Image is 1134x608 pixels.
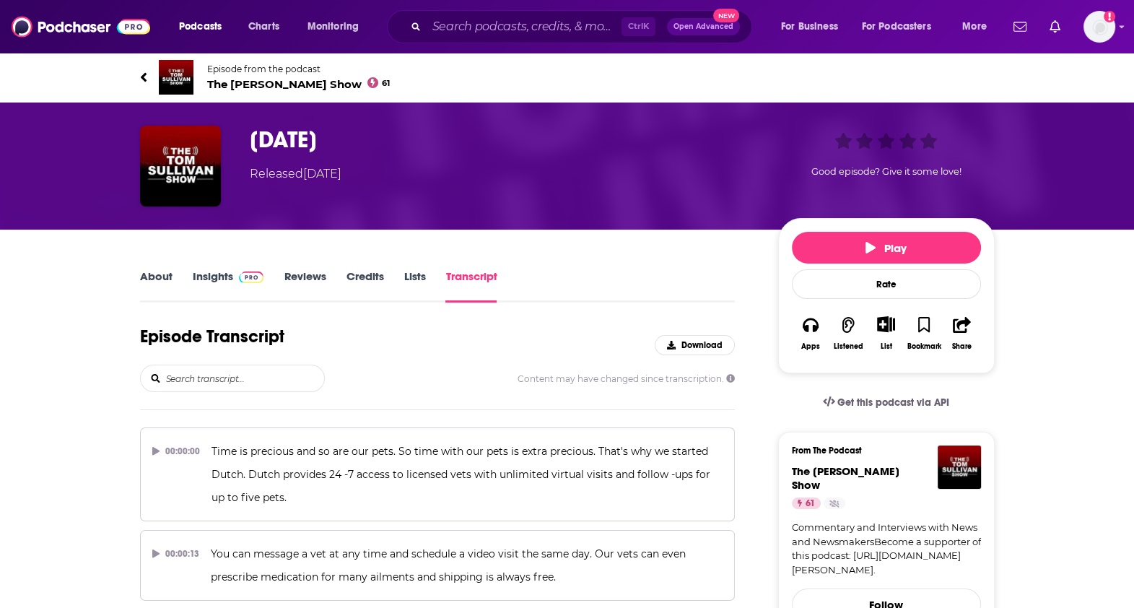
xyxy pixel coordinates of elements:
[681,340,723,350] span: Download
[211,547,689,583] span: You can message a vet at any time and schedule a video visit the same day. Our vets can even pres...
[211,445,713,504] span: Time is precious and so are our pets. So time with our pets is extra precious. That's why we star...
[401,10,766,43] div: Search podcasts, credits, & more...
[169,15,240,38] button: open menu
[867,307,904,360] div: Show More ButtonList
[140,60,567,95] a: The Tom Sullivan ShowEpisode from the podcastThe [PERSON_NAME] Show61
[308,17,359,37] span: Monitoring
[806,497,815,511] span: 61
[713,9,739,22] span: New
[427,15,621,38] input: Search podcasts, credits, & more...
[907,342,941,351] div: Bookmark
[792,521,981,577] a: Commentary and Interviews with News and NewsmakersBecome a supporter of this podcast: [URL][DOMAI...
[1044,14,1066,39] a: Show notifications dropdown
[655,335,735,355] button: Download
[248,17,279,37] span: Charts
[297,15,378,38] button: open menu
[792,232,981,264] button: Play
[943,307,980,360] button: Share
[881,342,892,351] div: List
[193,269,264,303] a: InsightsPodchaser Pro
[179,17,222,37] span: Podcasts
[829,307,867,360] button: Listened
[834,342,863,351] div: Listened
[801,342,820,351] div: Apps
[12,13,150,40] img: Podchaser - Follow, Share and Rate Podcasts
[952,342,972,351] div: Share
[781,17,838,37] span: For Business
[140,326,284,347] h1: Episode Transcript
[1104,11,1115,22] svg: Add a profile image
[1083,11,1115,43] img: User Profile
[792,464,899,492] a: The Tom Sullivan Show
[1083,11,1115,43] button: Show profile menu
[962,17,987,37] span: More
[159,60,193,95] img: The Tom Sullivan Show
[140,427,736,521] button: 00:00:00Time is precious and so are our pets. So time with our pets is extra precious. That's why...
[621,17,655,36] span: Ctrl K
[771,15,856,38] button: open menu
[207,77,391,91] span: The [PERSON_NAME] Show
[140,530,736,601] button: 00:00:13You can message a vet at any time and schedule a video visit the same day. Our vets can e...
[165,365,324,391] input: Search transcript...
[792,498,821,509] a: 61
[811,385,961,420] a: Get this podcast via API
[792,446,969,456] h3: From The Podcast
[284,269,326,303] a: Reviews
[837,396,949,409] span: Get this podcast via API
[1008,14,1032,39] a: Show notifications dropdown
[382,80,390,87] span: 61
[140,269,173,303] a: About
[673,23,733,30] span: Open Advanced
[152,440,201,463] div: 00:00:00
[239,272,264,283] img: Podchaser Pro
[792,269,981,299] div: Rate
[1083,11,1115,43] span: Logged in as angelahattar
[445,269,497,303] a: Transcript
[250,165,341,183] div: Released [DATE]
[250,126,755,154] h3: Oct 2, 2025
[404,269,425,303] a: Lists
[518,373,735,384] span: Content may have changed since transcription.
[346,269,383,303] a: Credits
[862,17,931,37] span: For Podcasters
[938,446,981,489] img: The Tom Sullivan Show
[152,542,200,565] div: 00:00:13
[239,15,288,38] a: Charts
[952,15,1005,38] button: open menu
[905,307,943,360] button: Bookmark
[811,166,961,177] span: Good episode? Give it some love!
[140,126,221,207] img: Oct 2, 2025
[852,15,952,38] button: open menu
[667,18,740,35] button: Open AdvancedNew
[207,64,391,74] span: Episode from the podcast
[865,241,907,255] span: Play
[871,316,901,332] button: Show More Button
[792,307,829,360] button: Apps
[792,464,899,492] span: The [PERSON_NAME] Show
